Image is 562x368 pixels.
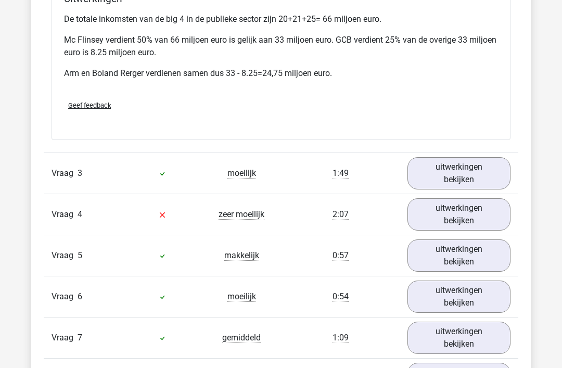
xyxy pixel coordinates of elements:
[227,292,256,302] span: moeilijk
[222,333,261,344] span: gemiddeld
[224,251,259,261] span: makkelijk
[333,333,349,344] span: 1:09
[52,332,78,345] span: Vraag
[219,210,264,220] span: zeer moeilijk
[407,158,510,190] a: uitwerkingen bekijken
[64,34,498,59] p: Mc Flinsey verdient 50% van 66 miljoen euro is gelijk aan 33 miljoen euro. GCB verdient 25% van d...
[78,333,82,343] span: 7
[407,240,510,272] a: uitwerkingen bekijken
[333,292,349,302] span: 0:54
[52,291,78,303] span: Vraag
[227,169,256,179] span: moeilijk
[333,210,349,220] span: 2:07
[78,169,82,179] span: 3
[333,251,349,261] span: 0:57
[64,68,498,80] p: Arm en Boland Rerger verdienen samen dus 33 - 8.25=24,75 miljoen euro.
[68,102,111,110] span: Geef feedback
[78,251,82,261] span: 5
[407,281,510,313] a: uitwerkingen bekijken
[333,169,349,179] span: 1:49
[52,168,78,180] span: Vraag
[78,210,82,220] span: 4
[407,199,510,231] a: uitwerkingen bekijken
[52,209,78,221] span: Vraag
[52,250,78,262] span: Vraag
[78,292,82,302] span: 6
[407,322,510,354] a: uitwerkingen bekijken
[64,14,498,26] p: De totale inkomsten van de big 4 in de publieke sector zijn 20+21+25= 66 miljoen euro.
